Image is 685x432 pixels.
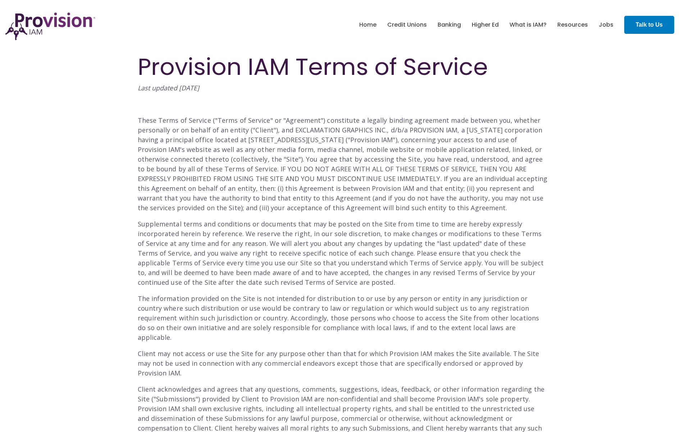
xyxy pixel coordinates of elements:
a: Credit Unions [387,19,427,31]
a: Talk to Us [624,16,674,34]
span: Client [255,126,274,134]
img: ProvisionIAM-Logo-Purple [5,13,95,40]
a: Jobs [599,19,613,31]
a: Banking [438,19,461,31]
p: The information provided on the Site is not intended for distribution to or use by any person or ... [138,294,548,342]
nav: menu [354,13,619,36]
a: What is IAM? [510,19,547,31]
p: Supplemental terms and conditions or documents that may be posted on the Site from time to time a... [138,219,548,287]
p: Client may not access or use the Site for any purpose other than that for which Provision IAM mak... [138,349,548,378]
span: Terms of Service [218,116,270,125]
a: Home [359,19,376,31]
span: Submissions [156,395,196,403]
p: These Terms of Service (" " or " ") constitute a legally binding agreement made between you, whet... [138,116,548,213]
span: Agreement [286,116,321,125]
a: Resources [557,19,588,31]
h1: Provision IAM Terms of Service [138,54,548,80]
a: Higher Ed [472,19,499,31]
strong: Talk to Us [636,22,663,28]
span: Provision IAM [350,135,393,144]
em: Last updated [DATE] [138,84,200,92]
span: Site [286,155,298,163]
